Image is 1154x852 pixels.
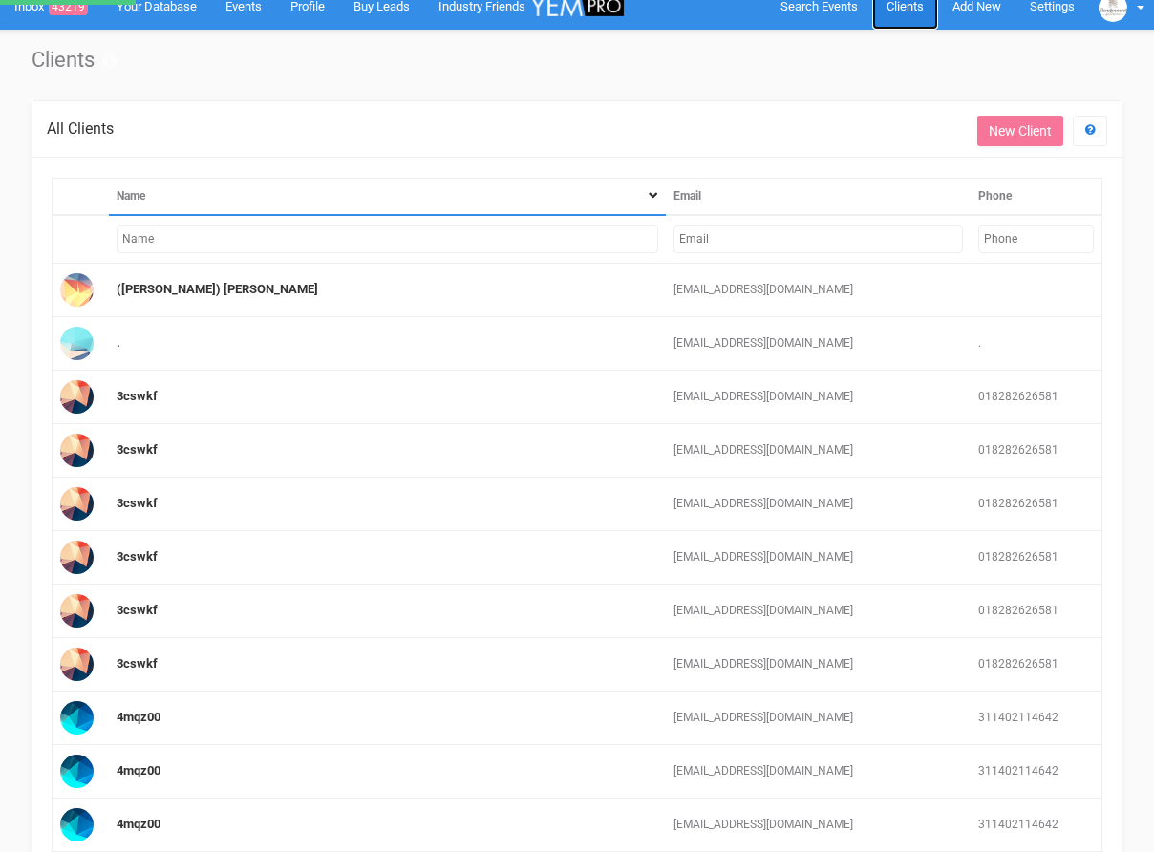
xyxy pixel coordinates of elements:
a: 3cswkf [117,603,158,617]
span: All Clients [47,119,114,138]
td: . [971,317,1101,371]
img: Profile Image [60,808,94,841]
td: 311402114642 [971,799,1101,852]
td: [EMAIL_ADDRESS][DOMAIN_NAME] [666,745,971,799]
td: 018282626581 [971,371,1101,424]
td: 018282626581 [971,478,1101,531]
img: Profile Image [60,273,94,307]
td: [EMAIL_ADDRESS][DOMAIN_NAME] [666,638,971,692]
a: 3cswkf [117,442,158,457]
a: 4mqz00 [117,817,160,831]
input: Filter by Phone [978,225,1094,253]
img: Profile Image [60,648,94,681]
img: Profile Image [60,327,94,360]
td: [EMAIL_ADDRESS][DOMAIN_NAME] [666,799,971,852]
td: 018282626581 [971,585,1101,638]
a: 4mqz00 [117,710,160,724]
a: . [117,335,120,350]
td: 311402114642 [971,692,1101,745]
img: Profile Image [60,755,94,788]
td: 018282626581 [971,531,1101,585]
td: 311402114642 [971,745,1101,799]
a: 3cswkf [117,496,158,510]
img: Profile Image [60,594,94,628]
input: Filter by Email [673,225,963,253]
a: 3cswkf [117,389,158,403]
img: Profile Image [60,701,94,735]
a: ([PERSON_NAME]) [PERSON_NAME] [117,282,318,296]
a: 4mqz00 [117,763,160,777]
td: [EMAIL_ADDRESS][DOMAIN_NAME] [666,264,971,317]
th: Phone: activate to sort column ascending [971,178,1101,215]
td: [EMAIL_ADDRESS][DOMAIN_NAME] [666,478,971,531]
img: Profile Image [60,487,94,521]
th: Name: activate to sort column descending [109,178,666,215]
td: [EMAIL_ADDRESS][DOMAIN_NAME] [666,424,971,478]
a: New Client [977,116,1063,146]
img: Profile Image [60,434,94,467]
td: 018282626581 [971,424,1101,478]
th: Email: activate to sort column ascending [666,178,971,215]
td: [EMAIL_ADDRESS][DOMAIN_NAME] [666,692,971,745]
td: [EMAIL_ADDRESS][DOMAIN_NAME] [666,371,971,424]
a: 3cswkf [117,656,158,671]
td: [EMAIL_ADDRESS][DOMAIN_NAME] [666,531,971,585]
img: Profile Image [60,380,94,414]
td: 018282626581 [971,638,1101,692]
input: Filter by Name [117,225,658,253]
td: [EMAIL_ADDRESS][DOMAIN_NAME] [666,585,971,638]
a: 3cswkf [117,549,158,564]
img: Profile Image [60,541,94,574]
h1: Clients [32,49,1122,72]
td: [EMAIL_ADDRESS][DOMAIN_NAME] [666,317,971,371]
